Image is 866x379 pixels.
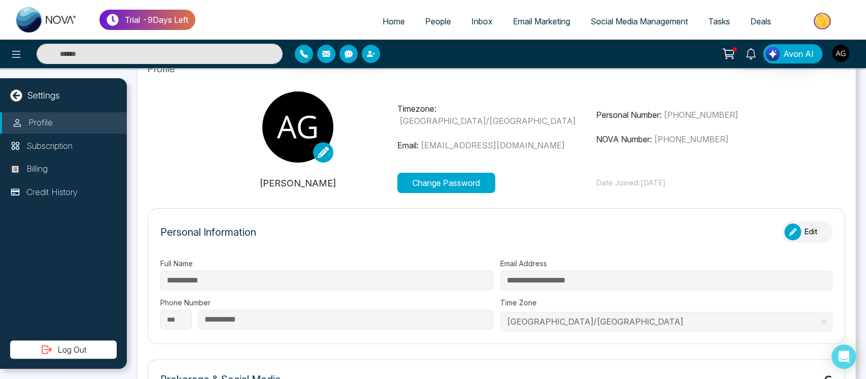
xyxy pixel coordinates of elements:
a: Home [372,12,415,31]
p: Timezone: [397,103,596,127]
span: Asia/Kolkata [507,314,826,329]
p: Personal Information [160,225,256,240]
a: Deals [740,12,781,31]
p: Personal Number: [596,109,794,121]
span: [PHONE_NUMBER] [663,110,738,120]
p: Trial - 9 Days Left [125,14,188,26]
span: Home [383,16,405,26]
p: Profile [28,116,53,130]
label: Email Address [500,258,833,269]
span: Social Media Management [591,16,688,26]
a: Social Media Management [580,12,698,31]
img: Lead Flow [766,47,780,61]
img: Nova CRM Logo [16,7,77,33]
p: Credit History [26,186,78,199]
div: Open Intercom Messenger [832,344,856,369]
span: [GEOGRAPHIC_DATA]/[GEOGRAPHIC_DATA] [399,116,576,126]
span: Inbox [471,16,493,26]
p: Profile [148,61,845,76]
img: Market-place.gif [786,10,860,33]
p: Email: [397,139,596,151]
span: Email Marketing [513,16,570,26]
p: Subscription [26,140,73,153]
a: Email Marketing [503,12,580,31]
button: Edit [782,221,833,243]
label: Time Zone [500,297,833,308]
p: Settings [27,88,60,102]
p: Date Joined: [DATE] [596,177,794,189]
span: People [425,16,451,26]
button: Avon AI [763,44,822,64]
span: [PHONE_NUMBER] [653,134,728,144]
span: Avon AI [783,48,814,60]
a: People [415,12,461,31]
p: NOVA Number: [596,133,794,145]
label: Phone Number [160,297,493,308]
a: Tasks [698,12,740,31]
span: Tasks [708,16,730,26]
span: Deals [750,16,771,26]
span: [EMAIL_ADDRESS][DOMAIN_NAME] [421,140,565,150]
a: Inbox [461,12,503,31]
p: Billing [26,163,48,176]
p: [PERSON_NAME] [198,176,397,190]
button: Log Out [10,340,117,359]
img: User Avatar [832,45,849,62]
label: Full Name [160,258,493,269]
button: Change Password [397,173,495,193]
